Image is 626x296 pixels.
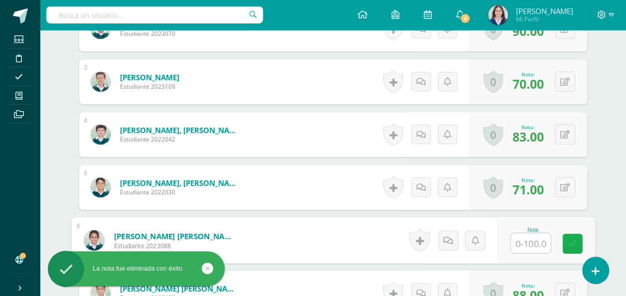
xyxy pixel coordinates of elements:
[483,176,503,199] a: 0
[84,230,104,250] img: 4567db8808b1d11f5728f011e4c41f67.png
[512,181,544,198] span: 71.00
[512,128,544,145] span: 83.00
[48,264,225,273] div: La nota fue eliminada con éxito
[512,71,544,78] div: Nota:
[91,177,111,197] img: dad24a7610ccab5fd03e4a8ce0467f6b.png
[510,233,550,253] input: 0-100.0
[114,231,237,241] a: [PERSON_NAME] [PERSON_NAME]
[120,135,240,144] span: Estudiante 2022042
[512,22,544,39] span: 90.00
[483,123,503,146] a: 0
[515,6,573,16] span: [PERSON_NAME]
[512,124,544,131] div: Nota:
[460,13,471,24] span: 6
[515,15,573,23] span: Mi Perfil
[120,29,240,38] span: Estudiante 2023070
[510,227,555,232] div: Nota
[46,6,263,23] input: Busca un usuario...
[120,125,240,135] a: [PERSON_NAME], [PERSON_NAME]
[91,125,111,145] img: 366bb5ecb97f95cf08929d527d289a7f.png
[91,72,111,92] img: 9683cbcbe162c3007237bece3b4fb259.png
[114,241,237,250] span: Estudiante 2023088
[120,178,240,188] a: [PERSON_NAME], [PERSON_NAME]
[120,72,179,82] a: [PERSON_NAME]
[120,188,240,196] span: Estudiante 2022030
[512,282,544,289] div: Nota:
[120,82,179,91] span: Estudiante 2023109
[512,176,544,183] div: Nota:
[483,70,503,93] a: 0
[488,5,508,25] img: dc35d0452ec0e00f80141029f8f81c2a.png
[512,75,544,92] span: 70.00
